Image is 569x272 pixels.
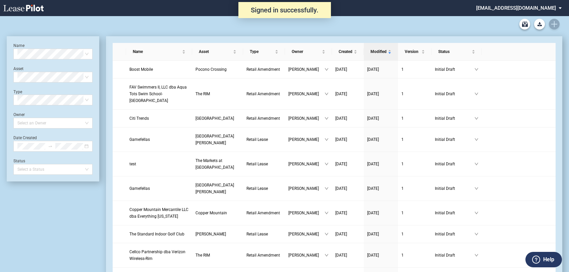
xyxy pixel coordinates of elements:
span: [DATE] [367,186,379,191]
span: Initial Draft [435,185,474,192]
label: Date Created [13,135,37,140]
span: Retail Amendment [246,92,280,96]
a: [DATE] [335,252,360,259]
span: Retail Lease [246,137,268,142]
span: Owner [292,48,321,55]
a: Retail Amendment [246,115,282,122]
a: [GEOGRAPHIC_DATA][PERSON_NAME] [195,182,240,195]
span: [DATE] [335,67,347,72]
span: Retail Amendment [246,116,280,121]
span: The RIM [195,253,210,258]
a: Copper Mountain [195,210,240,216]
a: The Standard Indoor Golf Club [129,231,189,237]
span: down [325,253,329,257]
span: Type [250,48,274,55]
span: [DATE] [335,253,347,258]
span: Gamefellas [129,137,150,142]
a: Cellco Partnership dba Verizon Wireless-Rim [129,249,189,262]
span: down [474,232,478,236]
span: [DATE] [367,92,379,96]
label: Status [13,159,25,163]
span: The RIM [195,92,210,96]
span: [PERSON_NAME] [288,210,325,216]
span: Name [133,48,181,55]
a: Boost Mobile [129,66,189,73]
span: [DATE] [367,67,379,72]
th: Type [243,43,285,61]
a: Retail Lease [246,136,282,143]
a: [DATE] [367,161,395,167]
a: [DATE] [335,115,360,122]
a: Retail Amendment [246,252,282,259]
span: Boost Mobile [129,67,153,72]
span: [DATE] [335,137,347,142]
span: Initial Draft [435,231,474,237]
a: Citi Trends [129,115,189,122]
span: [PERSON_NAME] [288,66,325,73]
a: [DATE] [335,231,360,237]
label: Asset [13,66,23,71]
span: Initial Draft [435,210,474,216]
span: down [474,116,478,120]
label: Owner [13,112,25,117]
span: 1 [401,137,404,142]
span: [DATE] [367,162,379,166]
span: Initial Draft [435,66,474,73]
span: [DATE] [335,186,347,191]
span: The Markets at Town Center [195,158,234,170]
span: [PERSON_NAME] [288,115,325,122]
a: The RIM [195,91,240,97]
th: Modified [364,43,398,61]
span: [DATE] [367,253,379,258]
span: 1 [401,232,404,236]
span: Initial Draft [435,161,474,167]
span: Gamefellas [129,186,150,191]
a: [GEOGRAPHIC_DATA] [195,115,240,122]
a: Copper Mountain Mercantile LLC dba Everything [US_STATE] [129,206,189,220]
span: down [325,116,329,120]
span: down [325,211,329,215]
a: Gamefellas [129,136,189,143]
a: [DATE] [367,185,395,192]
div: Signed in successfully. [238,2,331,18]
span: 1 [401,253,404,258]
a: [DATE] [335,91,360,97]
span: down [325,186,329,191]
span: [PERSON_NAME] [288,136,325,143]
span: down [474,67,478,71]
a: Gamefellas [129,185,189,192]
span: down [325,92,329,96]
a: [DATE] [335,185,360,192]
span: [PERSON_NAME] [288,91,325,97]
a: [DATE] [367,115,395,122]
button: Download Blank Form [534,19,545,30]
span: Glade Parks [195,232,226,236]
th: Asset [192,43,243,61]
a: Retail Amendment [246,91,282,97]
span: down [474,138,478,142]
a: 1 [401,231,428,237]
span: [DATE] [367,116,379,121]
th: Name [126,43,192,61]
a: Retail Amendment [246,66,282,73]
span: down [474,186,478,191]
span: to [48,144,53,149]
span: Retail Amendment [246,253,280,258]
md-menu: Download Blank Form List [532,19,547,30]
a: Archive [519,19,530,30]
span: Copper Mountain Mercantile LLC dba Everything Colorado [129,207,188,219]
span: Version [405,48,420,55]
a: [DATE] [367,231,395,237]
span: [DATE] [367,211,379,215]
a: [DATE] [367,91,395,97]
a: The RIM [195,252,240,259]
span: Retail Lease [246,162,268,166]
th: Owner [285,43,332,61]
a: [DATE] [367,252,395,259]
a: Retail Lease [246,185,282,192]
a: The Markets at [GEOGRAPHIC_DATA] [195,157,240,171]
a: 1 [401,115,428,122]
span: Retail Amendment [246,211,280,215]
a: 1 [401,161,428,167]
label: Help [543,255,554,264]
